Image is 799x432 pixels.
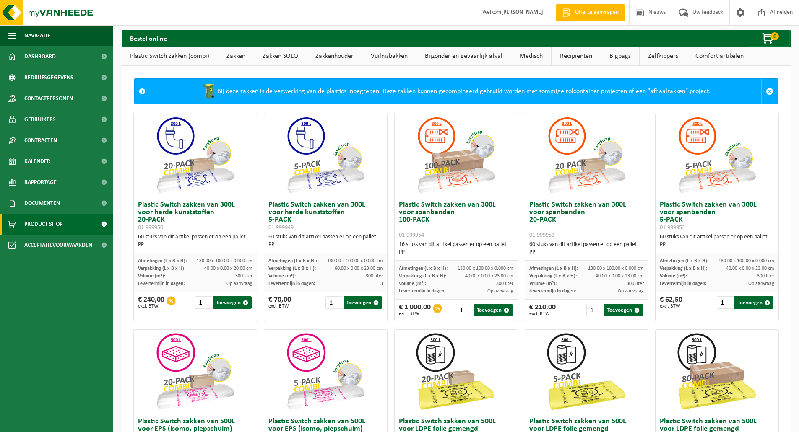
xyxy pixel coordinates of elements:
span: 01-999950 [138,225,163,231]
div: PP [399,248,513,256]
h3: Plastic Switch zakken van 300L voor spanbanden 100-PACK [399,201,513,239]
span: 40.00 x 0.00 x 23.00 cm [465,274,513,279]
button: Toevoegen [213,296,252,309]
span: Op aanvraag [748,281,774,286]
input: 1 [456,304,473,316]
input: 1 [717,296,734,309]
span: Documenten [24,193,60,214]
div: 60 stuks van dit artikel passen er op een pallet [268,233,383,248]
a: Recipiënten [552,47,601,66]
span: 300 liter [496,281,513,286]
img: 01-999950 [153,113,237,197]
span: Afmetingen (L x B x H): [268,259,317,264]
a: Zelfkippers [640,47,687,66]
div: 60 stuks van dit artikel passen er op een pallet [529,241,644,256]
span: Afmetingen (L x B x H): [529,266,578,271]
input: 1 [195,296,212,309]
div: PP [268,241,383,248]
input: 1 [325,296,342,309]
span: Volume (m³): [399,281,426,286]
span: 130.00 x 100.00 x 0.000 cm [197,259,252,264]
a: Bigbags [601,47,639,66]
span: Afmetingen (L x B x H): [660,259,708,264]
h3: Plastic Switch zakken van 300L voor spanbanden 5-PACK [660,201,774,231]
img: 01-999953 [544,113,628,197]
h3: Plastic Switch zakken van 300L voor harde kunststoffen 5-PACK [268,201,383,231]
span: Gebruikers [24,109,56,130]
div: 16 stuks van dit artikel passen er op een pallet [399,241,513,256]
button: Toevoegen [344,296,383,309]
span: 01-999953 [529,232,554,238]
div: 60 stuks van dit artikel passen er op een pallet [138,233,252,248]
a: Plastic Switch zakken (combi) [122,47,218,66]
span: 130.00 x 100.00 x 0.000 cm [458,266,513,271]
span: 130.00 x 100.00 x 0.000 cm [718,259,774,264]
a: Zakken SOLO [254,47,307,66]
span: Verpakking (L x B x H): [660,266,707,271]
span: Verpakking (L x B x H): [529,274,577,279]
span: Levertermijn in dagen: [529,289,576,294]
button: Toevoegen [734,296,773,309]
span: 130.00 x 100.00 x 0.000 cm [327,259,383,264]
a: Zakkenhouder [307,47,362,66]
span: Volume (m³): [268,274,296,279]
img: 01-999968 [675,330,759,414]
a: Vuilnisbakken [362,47,416,66]
h3: Plastic Switch zakken van 300L voor harde kunststoffen 20-PACK [138,201,252,231]
span: Dashboard [24,46,56,67]
span: 40.00 x 0.00 x 23.00 cm [596,274,644,279]
span: Contracten [24,130,57,151]
strong: [PERSON_NAME] [501,9,543,16]
img: 01-999955 [284,330,367,414]
a: Bijzonder en gevaarlijk afval [416,47,511,66]
img: 01-999964 [414,330,498,414]
div: € 1 000,00 [399,304,431,316]
span: Levertermijn in dagen: [268,281,315,286]
span: 300 liter [366,274,383,279]
span: Levertermijn in dagen: [660,281,706,286]
div: PP [660,241,774,248]
span: Afmetingen (L x B x H): [399,266,448,271]
span: Navigatie [24,25,50,46]
img: 01-999949 [284,113,367,197]
a: Sluit melding [761,79,778,104]
span: Bedrijfsgegevens [24,67,73,88]
span: Verpakking (L x B x H): [138,266,185,271]
span: excl. BTW [660,304,682,309]
a: Zakken [218,47,254,66]
h3: Plastic Switch zakken van 300L voor spanbanden 20-PACK [529,201,644,239]
span: Contactpersonen [24,88,73,109]
img: 01-999956 [153,330,237,414]
span: Verpakking (L x B x H): [399,274,446,279]
span: Afmetingen (L x B x H): [138,259,187,264]
span: Product Shop [24,214,62,235]
img: 01-999963 [544,330,628,414]
img: 01-999952 [675,113,759,197]
h2: Bestel online [122,30,175,46]
span: Levertermijn in dagen: [138,281,185,286]
span: Op aanvraag [487,289,513,294]
span: excl. BTW [138,304,164,309]
span: 300 liter [235,274,252,279]
span: 0 [770,32,779,40]
div: € 62,50 [660,296,682,309]
span: Op aanvraag [618,289,644,294]
span: Op aanvraag [226,281,252,286]
span: 130.00 x 100.00 x 0.000 cm [588,266,644,271]
a: Medisch [511,47,551,66]
span: Volume (m³): [138,274,165,279]
span: Acceptatievoorwaarden [24,235,92,256]
input: 1 [586,304,603,316]
span: excl. BTW [529,311,556,316]
span: excl. BTW [268,304,291,309]
span: 300 liter [627,281,644,286]
a: Comfort artikelen [687,47,752,66]
span: 300 liter [757,274,774,279]
div: € 240,00 [138,296,164,309]
div: PP [529,248,644,256]
span: 01-999954 [399,232,424,238]
span: Verpakking (L x B x H): [268,266,316,271]
button: Toevoegen [474,304,513,316]
span: Volume (m³): [529,281,557,286]
span: Offerte aanvragen [573,8,621,17]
